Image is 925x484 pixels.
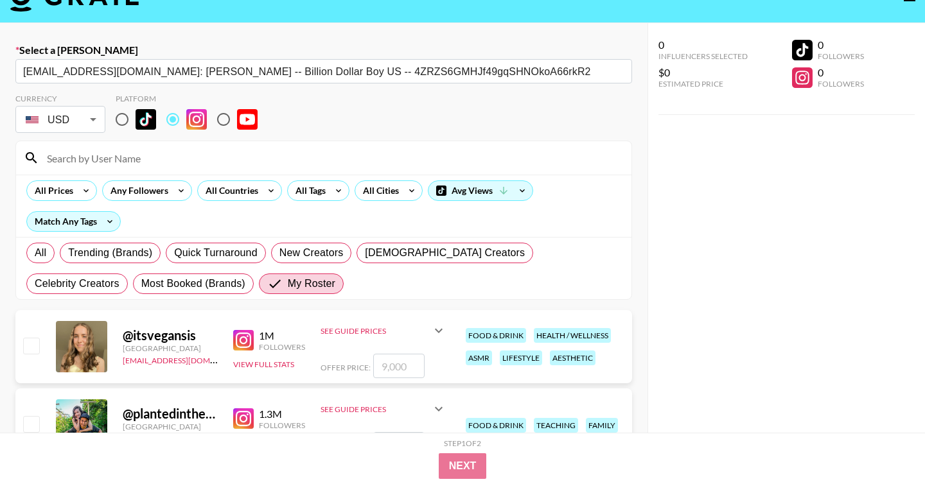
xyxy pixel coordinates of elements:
[818,66,864,79] div: 0
[123,327,218,343] div: @ itsvegansis
[365,245,525,261] span: [DEMOGRAPHIC_DATA] Creators
[500,350,542,365] div: lifestyle
[18,108,103,131] div: USD
[658,66,748,79] div: $0
[279,245,344,261] span: New Creators
[658,39,748,51] div: 0
[123,422,218,431] div: [GEOGRAPHIC_DATA]
[15,44,632,56] label: Select a [PERSON_NAME]
[321,363,371,372] span: Offer Price:
[658,51,748,61] div: Influencers Selected
[259,408,305,420] div: 1.3M
[439,453,487,479] button: Next
[35,245,46,261] span: All
[233,359,294,369] button: View Full Stats
[123,406,218,422] div: @ plantedinthegarden
[321,315,446,346] div: See Guide Prices
[39,148,624,168] input: Search by User Name
[15,94,105,103] div: Currency
[27,212,120,231] div: Match Any Tags
[259,420,305,430] div: Followers
[550,350,595,365] div: aesthetic
[27,181,76,200] div: All Prices
[237,109,258,130] img: YouTube
[288,181,328,200] div: All Tags
[123,343,218,353] div: [GEOGRAPHIC_DATA]
[35,276,119,291] span: Celebrity Creators
[198,181,261,200] div: All Countries
[534,328,611,343] div: health / wellness
[818,39,864,51] div: 0
[136,109,156,130] img: TikTok
[141,276,245,291] span: Most Booked (Brands)
[355,181,401,200] div: All Cities
[233,408,254,429] img: Instagram
[321,404,431,414] div: See Guide Prices
[818,79,864,89] div: Followers
[103,181,171,200] div: Any Followers
[466,350,492,365] div: asmr
[174,245,258,261] span: Quick Turnaround
[321,326,431,336] div: See Guide Prices
[123,353,252,365] a: [EMAIL_ADDRESS][DOMAIN_NAME]
[259,342,305,352] div: Followers
[586,418,618,433] div: family
[321,393,446,424] div: See Guide Prices
[466,418,526,433] div: food & drink
[428,181,533,200] div: Avg Views
[288,276,335,291] span: My Roster
[444,438,481,448] div: Step 1 of 2
[116,94,268,103] div: Platform
[233,330,254,350] img: Instagram
[186,109,207,130] img: Instagram
[68,245,152,261] span: Trending (Brands)
[818,51,864,61] div: Followers
[534,418,578,433] div: teaching
[466,328,526,343] div: food & drink
[259,329,305,342] div: 1M
[658,79,748,89] div: Estimated Price
[373,354,425,378] input: 9,000
[373,432,425,456] input: 9,000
